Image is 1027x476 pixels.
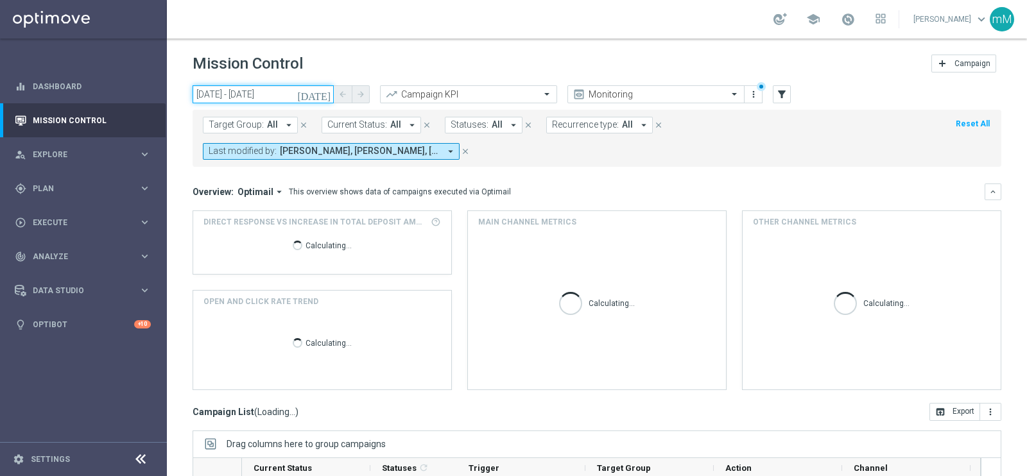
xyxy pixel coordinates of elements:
button: close [653,118,664,132]
i: arrow_drop_down [508,119,519,131]
a: Optibot [33,307,134,341]
i: arrow_drop_down [445,146,456,157]
i: settings [13,454,24,465]
button: arrow_forward [352,85,370,103]
div: This overview shows data of campaigns executed via Optimail [289,186,511,198]
div: +10 [134,320,151,328]
span: Plan [33,185,139,192]
span: Calculate column [417,461,429,475]
button: add Campaign [931,55,996,72]
i: close [299,121,308,130]
i: keyboard_arrow_right [139,250,151,262]
button: Last modified by: [PERSON_NAME], [PERSON_NAME], [PERSON_NAME] arrow_drop_down [203,143,460,160]
div: Optibot [15,307,151,341]
button: Target Group: All arrow_drop_down [203,117,298,133]
i: play_circle_outline [15,217,26,228]
span: Execute [33,219,139,226]
span: Analyze [33,253,139,260]
span: All [622,119,633,130]
i: keyboard_arrow_right [139,182,151,194]
span: Data Studio [33,287,139,294]
span: Drag columns here to group campaigns [227,439,386,449]
i: track_changes [15,251,26,262]
span: All [390,119,401,130]
i: close [422,121,431,130]
button: track_changes Analyze keyboard_arrow_right [14,251,151,262]
button: Data Studio keyboard_arrow_right [14,285,151,296]
div: Execute [15,217,139,228]
button: person_search Explore keyboard_arrow_right [14,149,151,160]
button: close [522,118,534,132]
p: Calculating... [863,296,910,309]
span: Current Status [254,463,312,473]
i: close [461,147,470,156]
span: Trigger [469,463,499,473]
button: lightbulb Optibot +10 [14,319,151,330]
span: Action [725,463,752,473]
i: refresh [419,463,429,473]
i: gps_fixed [15,183,26,194]
h3: Overview: [193,186,234,198]
div: There are unsaved changes [757,82,766,91]
i: keyboard_arrow_right [139,216,151,228]
div: Dashboard [15,69,151,103]
h4: OPEN AND CLICK RATE TREND [203,296,318,307]
button: filter_alt [773,85,791,103]
span: Last modified by: [209,146,277,157]
div: Row Groups [227,439,386,449]
div: Data Studio [15,285,139,296]
h4: Other channel metrics [753,216,856,228]
button: Mission Control [14,115,151,126]
button: Reset All [954,117,991,131]
button: play_circle_outline Execute keyboard_arrow_right [14,217,151,228]
span: Optimail [237,186,273,198]
span: All [267,119,278,130]
button: Recurrence type: All arrow_drop_down [546,117,653,133]
span: Statuses: [451,119,488,130]
div: gps_fixed Plan keyboard_arrow_right [14,183,151,194]
i: trending_up [385,88,398,101]
button: equalizer Dashboard [14,81,151,92]
i: [DATE] [297,89,332,100]
span: ( [254,406,257,418]
ng-select: Monitoring [567,85,745,103]
h3: Campaign List [193,406,298,418]
span: Campaign [954,59,990,68]
button: more_vert [747,87,760,102]
i: keyboard_arrow_right [139,148,151,160]
span: Explore [33,151,139,158]
span: [PERSON_NAME], [PERSON_NAME], [PERSON_NAME] [280,146,440,157]
h1: Mission Control [193,55,303,73]
span: keyboard_arrow_down [974,12,988,26]
i: preview [573,88,585,101]
i: arrow_back [338,90,347,99]
div: Explore [15,149,139,160]
span: school [806,12,820,26]
span: Target Group [597,463,651,473]
i: arrow_drop_down [283,119,295,131]
i: arrow_drop_down [638,119,650,131]
i: more_vert [985,407,996,417]
a: Dashboard [33,69,151,103]
div: Plan [15,183,139,194]
a: Settings [31,455,70,463]
i: keyboard_arrow_right [139,284,151,296]
span: Channel [854,463,888,473]
span: Recurrence type: [552,119,619,130]
h4: Main channel metrics [478,216,576,228]
button: [DATE] [295,85,334,105]
i: person_search [15,149,26,160]
span: ) [295,406,298,418]
i: close [524,121,533,130]
button: Statuses: All arrow_drop_down [445,117,522,133]
button: close [298,118,309,132]
button: close [460,144,471,158]
button: Optimail arrow_drop_down [234,186,289,198]
span: Target Group: [209,119,264,130]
